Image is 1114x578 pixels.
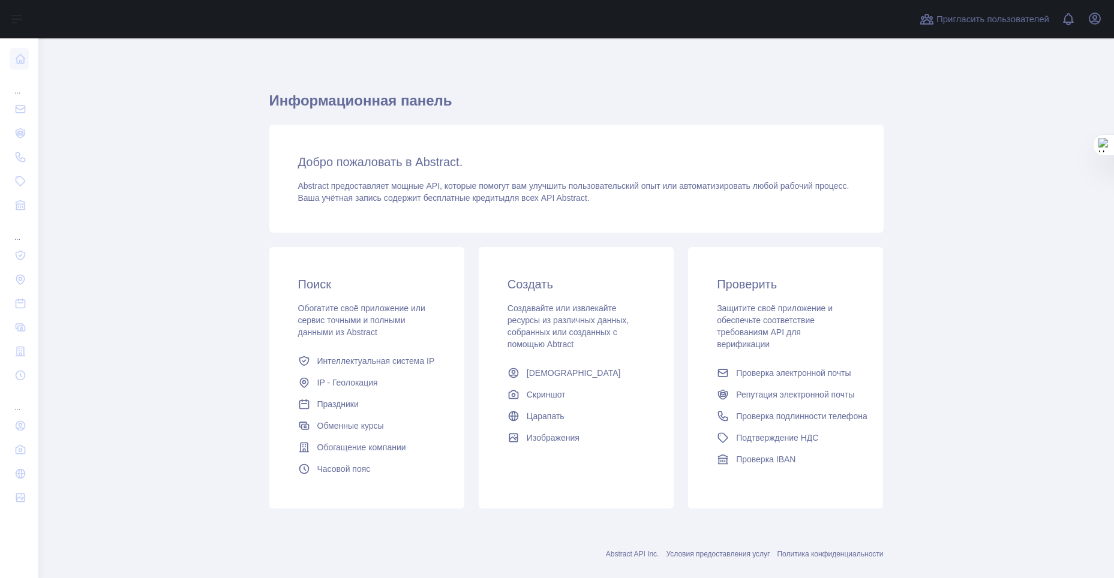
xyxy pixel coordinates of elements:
[777,550,883,558] a: Политика конфиденциальности
[503,427,650,448] a: Изображения
[712,448,859,470] a: Проверка IBAN
[527,433,579,442] ya-tr-span: Изображения
[606,550,659,558] a: Abstract API Inc.
[736,411,867,421] ya-tr-span: Проверка подлинности телефона
[736,368,851,378] ya-tr-span: Проверка электронной почты
[508,278,553,291] ya-tr-span: Создать
[527,390,566,399] ya-tr-span: Скриншот
[666,550,770,558] a: Условия предоставления услуг
[712,384,859,405] a: Репутация электронной почты
[712,427,859,448] a: Подтверждение НДС
[293,350,440,372] a: Интеллектуальная система IP
[298,278,331,291] ya-tr-span: Поиск
[936,14,1049,24] ya-tr-span: Пригласить пользователей
[527,368,621,378] ya-tr-span: [DEMOGRAPHIC_DATA]
[293,458,440,480] a: Часовой пояс
[293,415,440,436] a: Обменные курсы
[269,92,452,109] ya-tr-span: Информационная панель
[293,372,440,393] a: IP - Геолокация
[10,72,29,96] div: ...
[736,454,795,464] ya-tr-span: Проверка IBAN
[503,405,650,427] a: Царапать
[317,399,359,409] ya-tr-span: Праздники
[317,421,384,431] ya-tr-span: Обменные курсы
[712,405,859,427] a: Проверка подлинности телефона
[317,442,406,452] ya-tr-span: Обогащение компании
[293,436,440,458] a: Обогащение компании
[317,378,378,387] ya-tr-span: IP - Геолокация
[317,464,371,474] ya-tr-span: Часовой пояс
[424,193,505,203] ya-tr-span: бесплатные кредиты
[508,303,629,349] ya-tr-span: Создавайте или извлекайте ресурсы из различных данных, собранных или созданных с помощью Abtract
[712,362,859,384] a: Проверка электронной почты
[736,390,854,399] ya-tr-span: Репутация электронной почты
[317,356,435,366] ya-tr-span: Интеллектуальная система IP
[503,362,650,384] a: [DEMOGRAPHIC_DATA]
[10,389,29,413] div: ...
[293,393,440,415] a: Праздники
[298,155,463,168] ya-tr-span: Добро пожаловать в Abstract.
[298,303,425,337] ya-tr-span: Обогатите своё приложение или сервис точными и полными данными из Abstract
[717,278,777,291] ya-tr-span: Проверить
[298,193,421,203] ya-tr-span: Ваша учётная запись содержит
[505,193,589,203] ya-tr-span: для всех API Abstract.
[917,10,1052,29] button: Пригласить пользователей
[298,181,849,191] ya-tr-span: Abstract предоставляет мощные API, которые помогут вам улучшить пользовательский опыт или автомат...
[717,303,833,349] ya-tr-span: Защитите своё приложение и обеспечьте соответствие требованиям API для верификации
[736,433,818,442] ya-tr-span: Подтверждение НДС
[503,384,650,405] a: Скриншот
[10,218,29,242] div: ...
[527,411,564,421] ya-tr-span: Царапать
